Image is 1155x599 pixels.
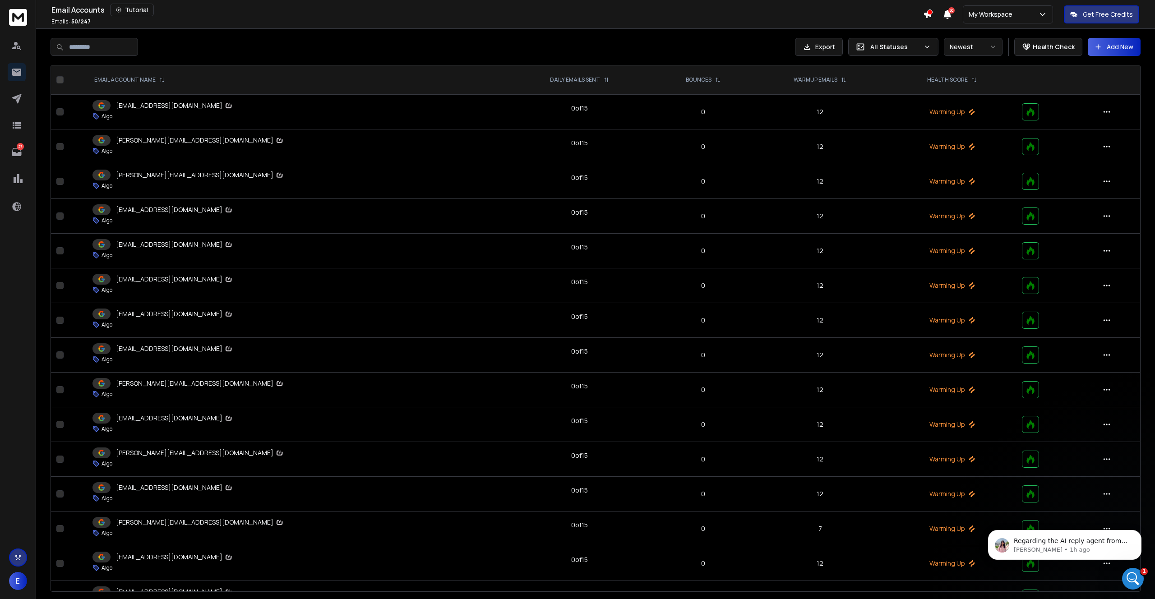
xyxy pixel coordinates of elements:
[753,511,888,546] td: 7
[893,107,1012,116] p: Warming Up
[1033,42,1075,51] p: Health Check
[1088,38,1141,56] button: Add New
[686,76,711,83] p: BOUNCES
[102,495,112,502] p: Algo
[893,455,1012,464] p: Warming Up
[659,420,747,429] p: 0
[659,455,747,464] p: 0
[116,136,284,145] p: [PERSON_NAME][EMAIL_ADDRESS][DOMAIN_NAME]
[753,95,888,129] td: 12
[794,76,837,83] p: WARMUP EMAILS
[975,511,1155,575] iframe: Intercom notifications message
[275,170,284,180] img: Zapmail Logo
[893,142,1012,151] p: Warming Up
[571,451,588,460] div: 0 of 15
[753,199,888,234] td: 12
[659,350,747,359] p: 0
[893,524,1012,533] p: Warming Up
[571,521,588,530] div: 0 of 15
[659,212,747,221] p: 0
[893,212,1012,221] p: Warming Up
[927,76,968,83] p: HEALTH SCORE
[116,414,233,423] p: [EMAIL_ADDRESS][DOMAIN_NAME]
[102,391,112,398] p: Algo
[571,243,588,252] div: 0 of 15
[116,379,284,388] p: [PERSON_NAME][EMAIL_ADDRESS][DOMAIN_NAME]
[51,4,923,16] div: Email Accounts
[948,7,955,14] span: 50
[571,555,588,564] div: 0 of 15
[571,347,588,356] div: 0 of 15
[224,414,233,423] img: Zapmail Logo
[51,18,91,25] p: Emails :
[39,26,155,87] span: Regarding the AI reply agent from slack, we have released an update and now you can connect your ...
[224,275,233,284] img: Zapmail Logo
[224,101,233,111] img: Zapmail Logo
[275,379,284,388] img: Zapmail Logo
[659,177,747,186] p: 0
[39,35,156,43] p: Message from Lakshita, sent 1h ago
[753,407,888,442] td: 12
[1064,5,1139,23] button: Get Free Credits
[224,587,233,597] img: Zapmail Logo
[102,425,112,433] p: Algo
[102,530,112,537] p: Algo
[795,38,843,56] button: Export
[893,385,1012,394] p: Warming Up
[1083,10,1133,19] p: Get Free Credits
[94,76,165,83] div: EMAIL ACCOUNT NAME
[659,246,747,255] p: 0
[116,309,233,319] p: [EMAIL_ADDRESS][DOMAIN_NAME]
[224,205,233,215] img: Zapmail Logo
[753,373,888,407] td: 12
[224,553,233,562] img: Zapmail Logo
[116,101,233,111] p: [EMAIL_ADDRESS][DOMAIN_NAME]
[116,587,233,597] p: [EMAIL_ADDRESS][DOMAIN_NAME]
[571,312,588,321] div: 0 of 15
[102,564,112,571] p: Algo
[571,104,588,113] div: 0 of 15
[17,143,24,150] p: 27
[893,420,1012,429] p: Warming Up
[1141,568,1148,575] span: 1
[275,136,284,145] img: Zapmail Logo
[102,460,112,467] p: Algo
[102,217,112,224] p: Algo
[550,76,600,83] p: DAILY EMAILS SENT
[753,234,888,268] td: 12
[110,4,154,16] button: Tutorial
[571,138,588,147] div: 0 of 15
[893,281,1012,290] p: Warming Up
[71,18,91,25] span: 50 / 247
[753,477,888,511] td: 12
[9,572,27,590] button: E
[893,489,1012,498] p: Warming Up
[116,275,233,284] p: [EMAIL_ADDRESS][DOMAIN_NAME]
[893,177,1012,186] p: Warming Up
[893,316,1012,325] p: Warming Up
[969,10,1016,19] p: My Workspace
[659,489,747,498] p: 0
[102,252,112,259] p: Algo
[116,240,233,249] p: [EMAIL_ADDRESS][DOMAIN_NAME]
[870,42,920,51] p: All Statuses
[116,483,233,493] p: [EMAIL_ADDRESS][DOMAIN_NAME]
[116,518,284,527] p: [PERSON_NAME][EMAIL_ADDRESS][DOMAIN_NAME]
[116,205,233,215] p: [EMAIL_ADDRESS][DOMAIN_NAME]
[116,553,233,562] p: [EMAIL_ADDRESS][DOMAIN_NAME]
[571,382,588,391] div: 0 of 15
[102,147,112,155] p: Algo
[753,129,888,164] td: 12
[659,385,747,394] p: 0
[116,344,233,354] p: [EMAIL_ADDRESS][DOMAIN_NAME]
[224,240,233,249] img: Zapmail Logo
[893,246,1012,255] p: Warming Up
[116,448,284,458] p: [PERSON_NAME][EMAIL_ADDRESS][DOMAIN_NAME]
[753,338,888,373] td: 12
[571,173,588,182] div: 0 of 15
[753,546,888,581] td: 12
